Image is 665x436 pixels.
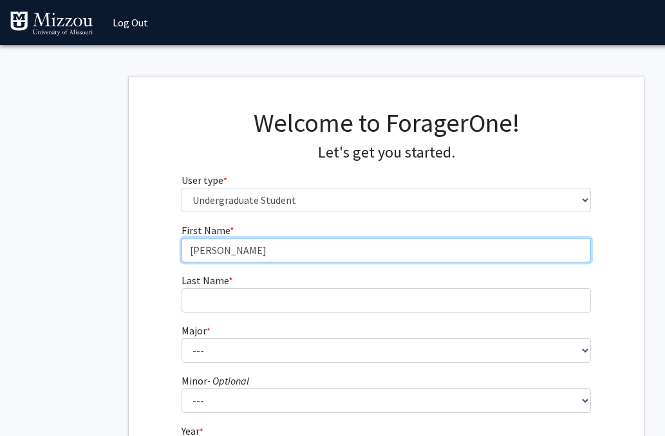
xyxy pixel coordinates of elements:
[182,107,592,138] h1: Welcome to ForagerOne!
[182,274,229,287] span: Last Name
[182,323,211,338] label: Major
[207,374,249,387] i: - Optional
[182,172,227,188] label: User type
[182,373,249,388] label: Minor
[10,378,55,426] iframe: Chat
[10,11,93,37] img: University of Missouri Logo
[182,224,230,237] span: First Name
[182,143,592,162] h4: Let's get you started.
